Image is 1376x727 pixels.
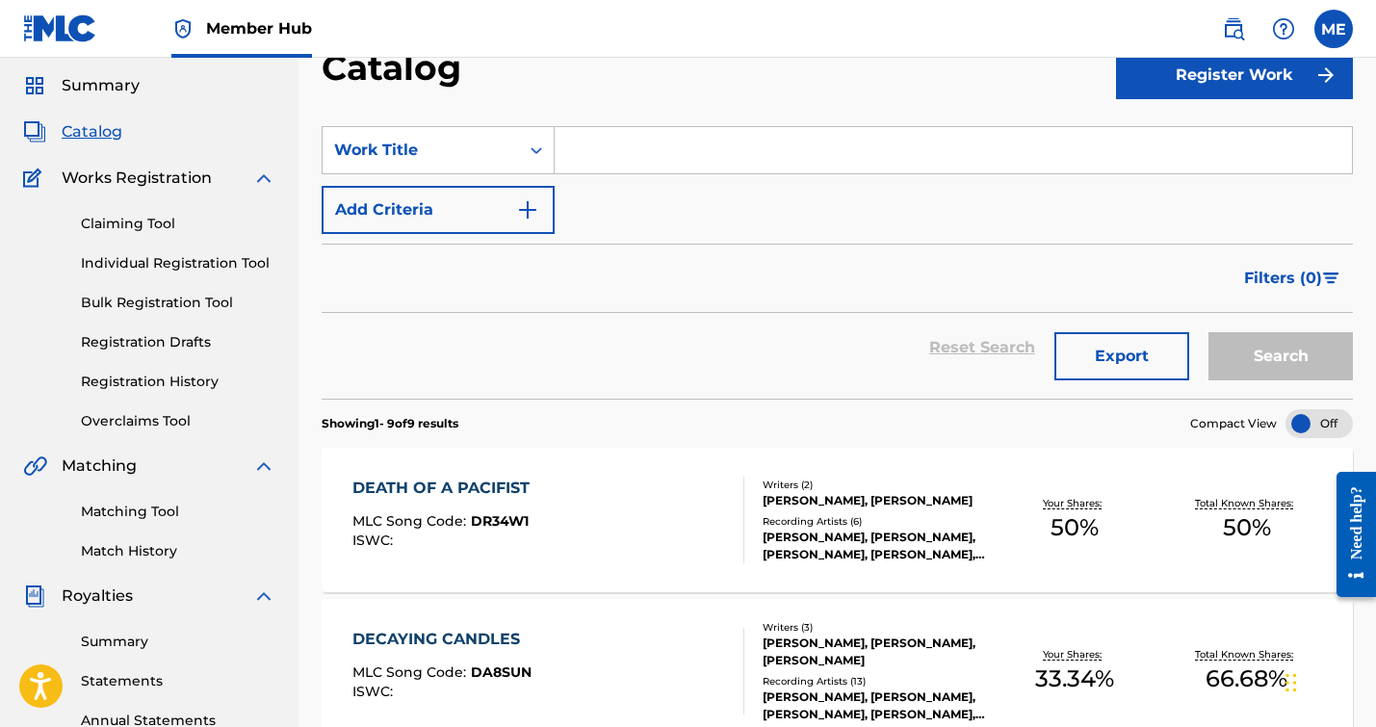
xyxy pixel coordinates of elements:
span: ISWC : [352,683,398,700]
a: CatalogCatalog [23,120,122,143]
p: Total Known Shares: [1195,647,1298,662]
iframe: Resource Center [1322,457,1376,612]
img: help [1272,17,1295,40]
p: Your Shares: [1043,647,1106,662]
a: Matching Tool [81,502,275,522]
img: Works Registration [23,167,48,190]
img: Matching [23,454,47,478]
img: 9d2ae6d4665cec9f34b9.svg [516,198,539,221]
img: expand [252,584,275,608]
div: Help [1264,10,1303,48]
span: 33.34 % [1035,662,1114,696]
span: Royalties [62,584,133,608]
span: DR34W1 [471,512,529,530]
div: Work Title [334,139,507,162]
a: Bulk Registration Tool [81,293,275,313]
img: Top Rightsholder [171,17,195,40]
div: [PERSON_NAME], [PERSON_NAME], [PERSON_NAME], [PERSON_NAME], [PERSON_NAME] [763,688,989,723]
div: [PERSON_NAME], [PERSON_NAME], [PERSON_NAME], [PERSON_NAME], [PERSON_NAME] [763,529,989,563]
span: Filters ( 0 ) [1244,267,1322,290]
a: Public Search [1214,10,1253,48]
a: Match History [81,541,275,561]
span: 50 % [1223,510,1271,545]
form: Search Form [322,126,1353,399]
span: MLC Song Code : [352,512,471,530]
span: 50 % [1051,510,1099,545]
img: expand [252,167,275,190]
img: MLC Logo [23,14,97,42]
div: [PERSON_NAME], [PERSON_NAME] [763,492,989,509]
h2: Catalog [322,46,471,90]
button: Export [1054,332,1189,380]
a: SummarySummary [23,74,140,97]
div: DECAYING CANDLES [352,628,532,651]
button: Filters (0) [1233,254,1353,302]
a: Overclaims Tool [81,411,275,431]
button: Add Criteria [322,186,555,234]
a: Registration Drafts [81,332,275,352]
span: DA8SUN [471,663,532,681]
span: Summary [62,74,140,97]
iframe: Chat Widget [1280,635,1376,727]
img: Catalog [23,120,46,143]
span: MLC Song Code : [352,663,471,681]
div: Recording Artists ( 13 ) [763,674,989,688]
button: Register Work [1116,51,1353,99]
p: Total Known Shares: [1195,496,1298,510]
img: Royalties [23,584,46,608]
a: Registration History [81,372,275,392]
img: Summary [23,74,46,97]
span: ISWC : [352,532,398,549]
a: Summary [81,632,275,652]
a: Claiming Tool [81,214,275,234]
span: Compact View [1190,415,1277,432]
span: Member Hub [206,17,312,39]
div: Writers ( 2 ) [763,478,989,492]
div: Writers ( 3 ) [763,620,989,635]
div: User Menu [1314,10,1353,48]
div: Drag [1285,654,1297,712]
span: Works Registration [62,167,212,190]
p: Your Shares: [1043,496,1106,510]
img: filter [1323,273,1339,284]
img: expand [252,454,275,478]
span: Matching [62,454,137,478]
div: Recording Artists ( 6 ) [763,514,989,529]
a: DEATH OF A PACIFISTMLC Song Code:DR34W1ISWC:Writers (2)[PERSON_NAME], [PERSON_NAME]Recording Arti... [322,448,1353,592]
img: f7272a7cc735f4ea7f67.svg [1314,64,1337,87]
span: Catalog [62,120,122,143]
a: Statements [81,671,275,691]
img: search [1222,17,1245,40]
a: Individual Registration Tool [81,253,275,273]
div: DEATH OF A PACIFIST [352,477,539,500]
p: Showing 1 - 9 of 9 results [322,415,458,432]
div: [PERSON_NAME], [PERSON_NAME], [PERSON_NAME] [763,635,989,669]
span: 66.68 % [1206,662,1287,696]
